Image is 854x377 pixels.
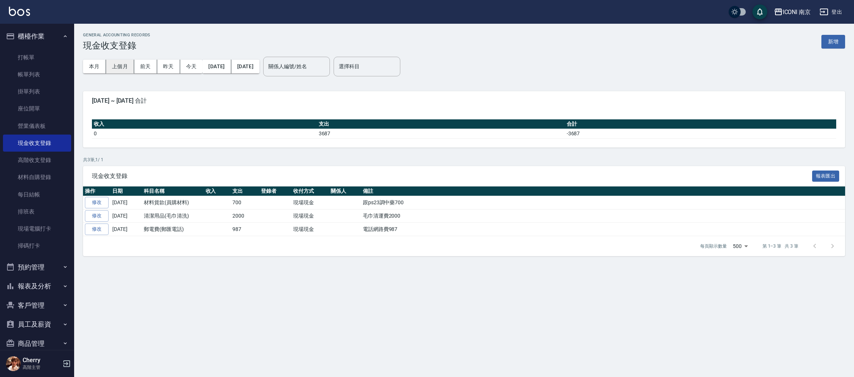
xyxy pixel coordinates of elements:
[329,186,361,196] th: 關係人
[3,277,71,296] button: 報表及分析
[3,100,71,117] a: 座位開單
[3,186,71,203] a: 每日結帳
[3,83,71,100] a: 掛單列表
[231,222,259,236] td: 987
[204,186,231,196] th: 收入
[565,129,836,138] td: -3687
[3,258,71,277] button: 預約管理
[3,152,71,169] a: 高階收支登錄
[92,119,317,129] th: 收入
[231,186,259,196] th: 支出
[83,60,106,73] button: 本月
[361,196,845,209] td: 跟ps23調中藥700
[3,296,71,315] button: 客戶管理
[771,4,814,20] button: ICONI 南京
[762,243,798,249] p: 第 1–3 筆 共 3 筆
[202,60,231,73] button: [DATE]
[23,357,60,364] h5: Cherry
[110,209,142,223] td: [DATE]
[180,60,203,73] button: 今天
[361,209,845,223] td: 毛巾清運費2000
[259,186,291,196] th: 登錄者
[783,7,811,17] div: ICONI 南京
[291,222,329,236] td: 現場現金
[361,186,845,196] th: 備註
[3,334,71,353] button: 商品管理
[85,224,109,235] a: 修改
[752,4,767,19] button: save
[3,315,71,334] button: 員工及薪資
[83,33,150,37] h2: GENERAL ACCOUNTING RECORDS
[83,156,845,163] p: 共 3 筆, 1 / 1
[142,222,204,236] td: 郵電費(郵匯電話)
[85,210,109,222] a: 修改
[812,172,840,179] a: 報表匯出
[3,203,71,220] a: 排班表
[3,220,71,237] a: 現場電腦打卡
[92,129,317,138] td: 0
[3,118,71,135] a: 營業儀表板
[3,237,71,254] a: 掃碼打卡
[83,40,150,51] h3: 現金收支登錄
[142,186,204,196] th: 科目名稱
[92,172,812,180] span: 現金收支登錄
[157,60,180,73] button: 昨天
[291,209,329,223] td: 現場現金
[565,119,836,129] th: 合計
[812,171,840,182] button: 報表匯出
[110,186,142,196] th: 日期
[231,209,259,223] td: 2000
[291,186,329,196] th: 收付方式
[821,38,845,45] a: 新增
[110,222,142,236] td: [DATE]
[821,35,845,49] button: 新增
[317,129,565,138] td: 3687
[3,27,71,46] button: 櫃檯作業
[231,60,259,73] button: [DATE]
[134,60,157,73] button: 前天
[142,209,204,223] td: 清潔用品(毛巾清洗)
[3,169,71,186] a: 材料自購登錄
[106,60,134,73] button: 上個月
[92,97,836,105] span: [DATE] ~ [DATE] 合計
[231,196,259,209] td: 700
[317,119,565,129] th: 支出
[361,222,845,236] td: 電話網路費987
[3,66,71,83] a: 帳單列表
[83,186,110,196] th: 操作
[6,356,21,371] img: Person
[3,135,71,152] a: 現金收支登錄
[291,196,329,209] td: 現場現金
[3,49,71,66] a: 打帳單
[23,364,60,371] p: 高階主管
[9,7,30,16] img: Logo
[817,5,845,19] button: 登出
[142,196,204,209] td: 材料貨款(員購材料)
[110,196,142,209] td: [DATE]
[730,236,751,256] div: 500
[85,197,109,208] a: 修改
[700,243,727,249] p: 每頁顯示數量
